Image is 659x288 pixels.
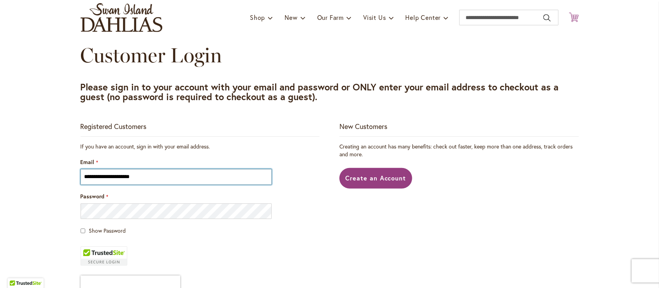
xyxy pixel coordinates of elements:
span: Shop [250,13,265,21]
span: Password [81,193,105,200]
a: store logo [81,3,162,32]
div: If you have an account, sign in with your email address. [81,143,320,150]
div: TrustedSite Certified [81,246,127,266]
span: Create an Account [345,174,406,182]
span: Show Password [89,227,126,234]
span: Help Center [406,13,441,21]
a: Create an Account [339,168,412,189]
strong: Please sign in to your account with your email and password or ONLY enter your email address to c... [81,81,559,103]
strong: New Customers [339,122,387,131]
span: Customer Login [81,43,222,67]
p: Creating an account has many benefits: check out faster, keep more than one address, track orders... [339,143,578,158]
span: Our Farm [317,13,344,21]
iframe: Launch Accessibility Center [6,260,28,282]
strong: Registered Customers [81,122,147,131]
span: Visit Us [363,13,386,21]
span: Email [81,158,95,166]
span: New [285,13,297,21]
